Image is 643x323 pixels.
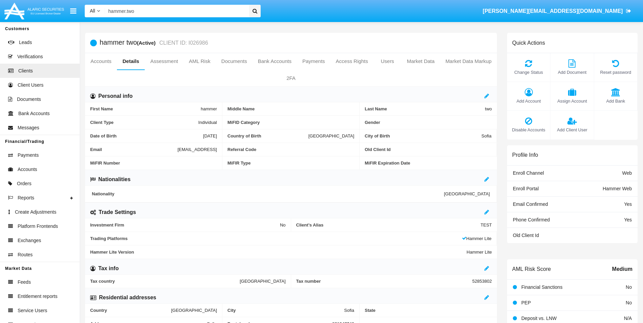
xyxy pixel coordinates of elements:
span: First Name [90,106,201,111]
span: Enroll Portal [513,186,539,191]
a: Documents [216,53,253,69]
span: Reports [18,194,34,201]
small: CLIENT ID: I026986 [158,40,208,46]
span: two [485,106,492,111]
span: Disable Accounts [510,127,547,133]
span: Hammer Lite [462,236,491,241]
span: Country [90,308,171,313]
span: Assign Account [554,98,590,104]
span: Feeds [18,279,31,286]
span: [DATE] [203,133,217,138]
span: Hammer Lite Version [90,250,467,255]
span: Payments [18,152,39,159]
span: Hammer Lite [467,250,492,255]
span: Financial Sanctions [521,284,562,290]
span: Client Users [18,82,43,89]
span: Reset password [598,69,634,76]
input: Search [105,5,247,17]
span: [GEOGRAPHIC_DATA] [171,308,217,313]
div: (Active) [137,39,158,47]
span: Add Client User [554,127,590,133]
span: Change Status [510,69,547,76]
span: Last Name [365,106,485,111]
span: Trading Platforms [90,236,462,241]
span: Deposit vs. LNW [521,316,557,321]
span: Nationality [92,191,444,196]
h6: Residential addresses [99,294,156,301]
span: Accounts [18,166,37,173]
span: Old Client Id [365,147,491,152]
span: Bank Accounts [18,110,50,117]
span: N/A [624,316,632,321]
img: Logo image [3,1,65,21]
span: No [280,222,286,228]
span: Messages [18,124,39,131]
span: Medium [612,265,632,273]
span: Add Account [510,98,547,104]
span: Documents [17,96,41,103]
span: [GEOGRAPHIC_DATA] [444,191,490,196]
span: MiFIR Expiration Date [365,160,492,166]
span: [PERSON_NAME][EMAIL_ADDRESS][DOMAIN_NAME] [483,8,623,14]
span: Sofia [481,133,491,138]
span: Client’s Alias [296,222,481,228]
span: Yes [624,201,632,207]
span: Tax number [296,279,473,284]
a: Market Data [401,53,440,69]
span: Verifications [17,53,43,60]
span: Orders [17,180,32,187]
span: MiFIR Number [90,160,217,166]
span: Referral Code [227,147,354,152]
span: Country of Birth [227,133,308,138]
a: 2FA [85,70,497,86]
span: All [90,8,95,14]
span: MiFIR Type [227,160,354,166]
span: Email Confirmed [513,201,548,207]
a: Payments [297,53,330,69]
a: Details [117,53,145,69]
span: Service Users [18,307,47,314]
span: No [626,284,632,290]
span: Enroll Channel [513,170,544,176]
a: Assessment [145,53,183,69]
h6: Nationalities [98,176,130,183]
span: Old Client Id [513,233,539,238]
span: Add Document [554,69,590,76]
h6: Tax info [98,265,119,272]
h5: hammer two [100,39,208,47]
span: No [626,300,632,305]
span: Gender [365,120,492,125]
h6: AML Risk Score [512,266,551,272]
a: Bank Accounts [253,53,297,69]
span: 52853802 [472,279,492,284]
a: Access Rights [330,53,374,69]
span: Tax country [90,279,240,284]
span: City of Birth [365,133,481,138]
span: Individual [198,120,217,125]
a: Users [374,53,402,69]
span: hammer [201,106,217,111]
h6: Personal info [98,92,133,100]
span: Leads [19,39,32,46]
span: Entitlement reports [18,293,58,300]
span: [GEOGRAPHIC_DATA] [308,133,354,138]
span: [GEOGRAPHIC_DATA] [240,279,285,284]
span: State [365,308,492,313]
span: Yes [624,217,632,222]
span: Add Bank [598,98,634,104]
a: [PERSON_NAME][EMAIL_ADDRESS][DOMAIN_NAME] [479,2,635,21]
span: Platform Frontends [18,223,58,230]
a: Market Data Markup [440,53,497,69]
span: Phone Confirmed [513,217,550,222]
span: Hammer Web [603,186,632,191]
a: AML Risk [183,53,216,69]
span: TEST [481,222,492,228]
span: [EMAIL_ADDRESS] [178,147,217,152]
span: Middle Name [227,106,354,111]
span: Clients [18,67,33,74]
span: Email [90,147,178,152]
h6: Quick Actions [512,40,545,46]
span: Client Type [90,120,198,125]
span: Routes [18,251,33,258]
span: Sofia [344,308,354,313]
